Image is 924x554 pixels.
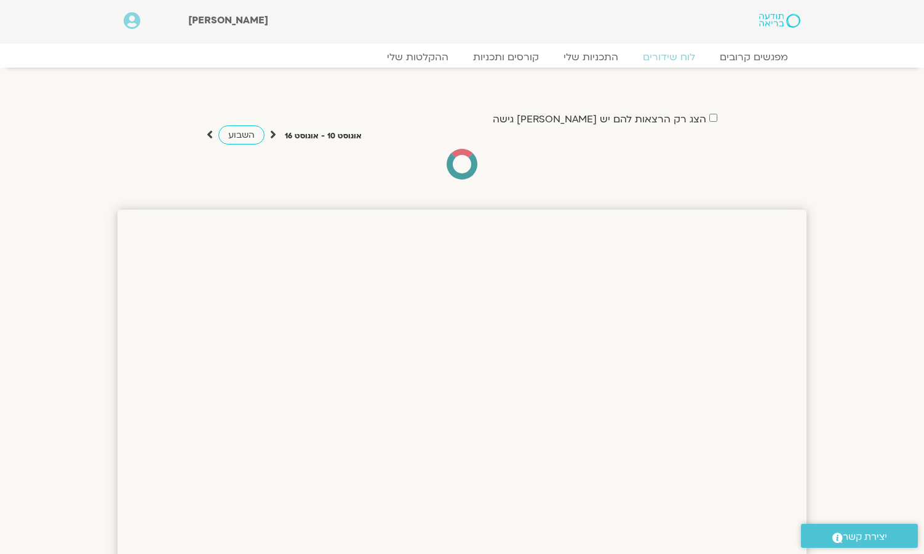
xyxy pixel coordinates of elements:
[801,524,918,548] a: יצירת קשר
[228,129,255,141] span: השבוע
[285,130,362,143] p: אוגוסט 10 - אוגוסט 16
[124,51,800,63] nav: Menu
[707,51,800,63] a: מפגשים קרובים
[493,114,706,125] label: הצג רק הרצאות להם יש [PERSON_NAME] גישה
[218,125,265,144] a: השבוע
[188,14,268,27] span: [PERSON_NAME]
[461,51,551,63] a: קורסים ותכניות
[631,51,707,63] a: לוח שידורים
[375,51,461,63] a: ההקלטות שלי
[551,51,631,63] a: התכניות שלי
[843,529,887,545] span: יצירת קשר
